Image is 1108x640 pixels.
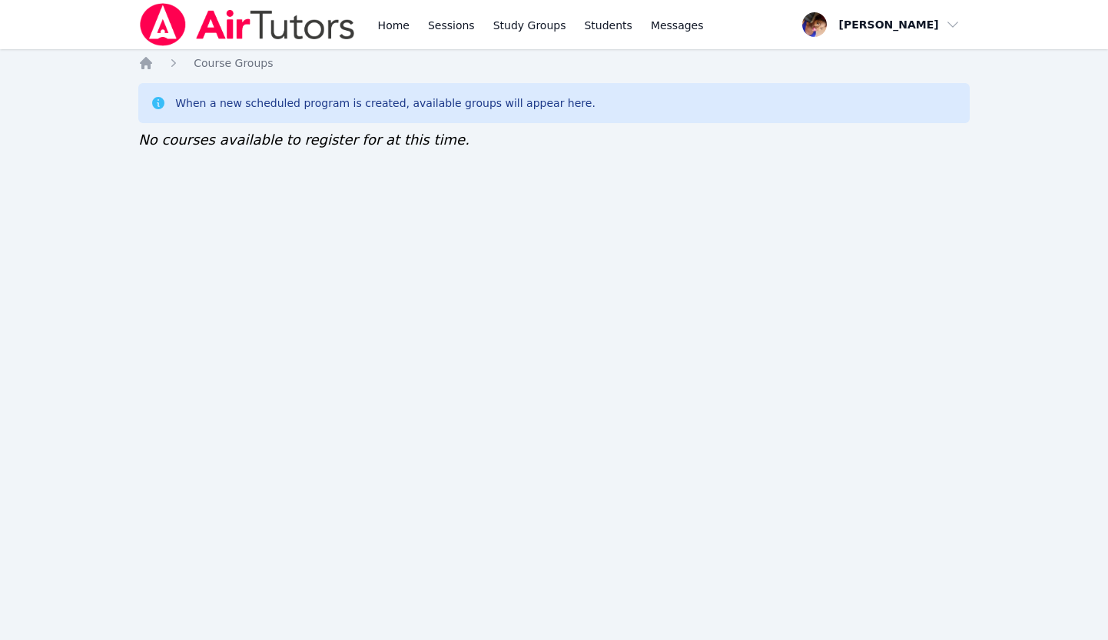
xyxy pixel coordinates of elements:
div: When a new scheduled program is created, available groups will appear here. [175,95,595,111]
img: Air Tutors [138,3,356,46]
span: Course Groups [194,57,273,69]
nav: Breadcrumb [138,55,970,71]
span: Messages [651,18,704,33]
span: No courses available to register for at this time. [138,132,469,148]
a: Course Groups [194,55,273,71]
